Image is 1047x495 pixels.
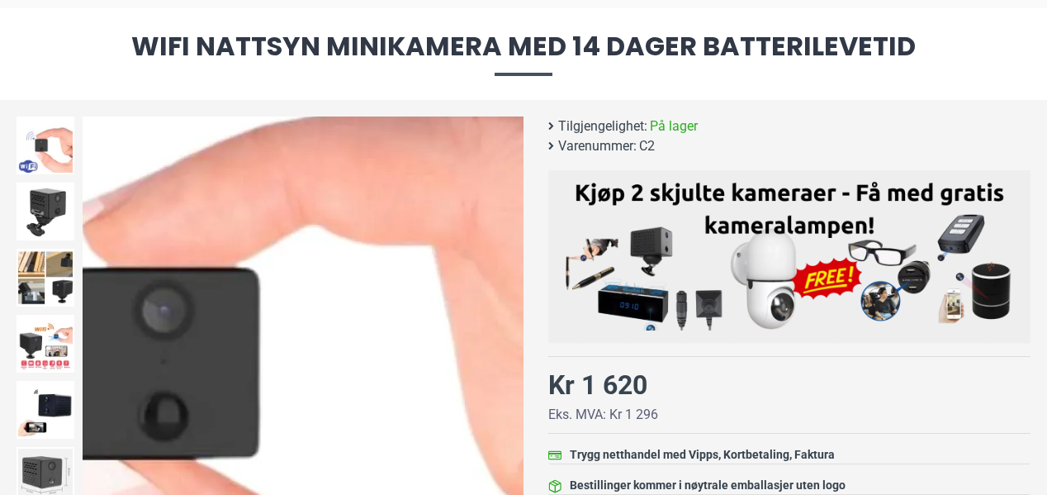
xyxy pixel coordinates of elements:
[548,365,647,405] div: Kr 1 620
[17,33,1030,75] span: WiFi nattsyn minikamera med 14 dager batterilevetid
[558,117,647,136] b: Tilgjengelighet:
[17,117,74,174] img: WiFi nattsyn minikamera med 14 dager batterilevetid - SpyGadgets.no
[17,315,74,373] img: WiFi nattsyn minikamera med 14 dager batterilevetid - SpyGadgets.no
[17,249,74,307] img: WiFi nattsyn minikamera med 14 dager batterilevetid - SpyGadgets.no
[83,323,111,352] div: Previous slide
[17,381,74,439] img: WiFi nattsyn minikamera med 14 dager batterilevetid - SpyGadgets.no
[495,323,523,352] div: Next slide
[639,136,655,156] span: C2
[558,136,637,156] b: Varenummer:
[561,178,1018,330] img: Kjøp 2 skjulte kameraer – Få med gratis kameralampe!
[570,477,846,494] div: Bestillinger kommer i nøytrale emballasjer uten logo
[570,446,835,464] div: Trygg netthandel med Vipps, Kortbetaling, Faktura
[650,117,698,136] span: På lager
[17,183,74,240] img: WiFi nattsyn minikamera med 14 dager batterilevetid - SpyGadgets.no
